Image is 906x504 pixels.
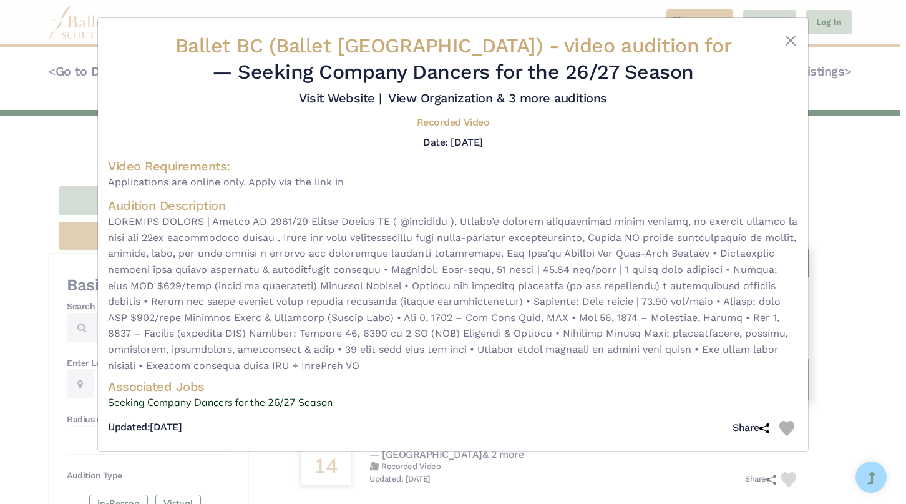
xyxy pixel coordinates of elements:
[417,116,489,129] h5: Recorded Video
[108,174,798,190] span: Applications are online only. Apply via the link in
[108,378,798,395] h4: Associated Jobs
[783,33,798,48] button: Close
[175,34,731,57] span: Ballet BC (Ballet [GEOGRAPHIC_DATA]) -
[733,422,769,435] h5: Share
[299,91,382,106] a: Visit Website |
[388,91,607,106] a: View Organization & 3 more auditions
[423,136,482,148] h5: Date: [DATE]
[108,159,230,174] span: Video Requirements:
[108,197,798,214] h4: Audition Description
[212,60,694,84] span: — Seeking Company Dancers for the 26/27 Season
[564,34,731,57] span: video audition for
[108,421,150,433] span: Updated:
[108,214,798,373] span: LOREMIPS DOLORS | Ametco AD 2961/29 Elitse Doeius TE ( @incididu ), Utlabo’e dolorem aliquaenimad...
[108,395,798,411] a: Seeking Company Dancers for the 26/27 Season
[108,421,182,434] h5: [DATE]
